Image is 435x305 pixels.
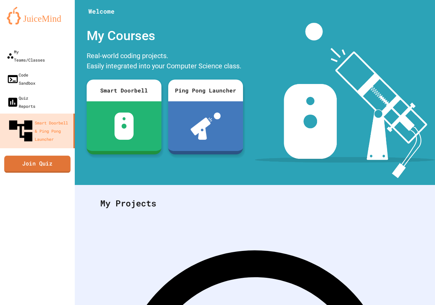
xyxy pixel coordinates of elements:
[115,113,134,140] img: sdb-white.svg
[7,117,71,145] div: Smart Doorbell & Ping Pong Launcher
[7,94,35,110] div: Quiz Reports
[7,48,45,64] div: My Teams/Classes
[4,155,70,172] a: Join Quiz
[191,113,221,140] img: ppl-with-ball.png
[83,23,246,49] div: My Courses
[93,190,416,217] div: My Projects
[7,71,35,87] div: Code Sandbox
[87,80,161,101] div: Smart Doorbell
[7,7,68,24] img: logo-orange.svg
[168,80,243,101] div: Ping Pong Launcher
[83,49,246,74] div: Real-world coding projects. Easily integrated into your Computer Science class.
[255,23,435,178] img: banner-image-my-projects.png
